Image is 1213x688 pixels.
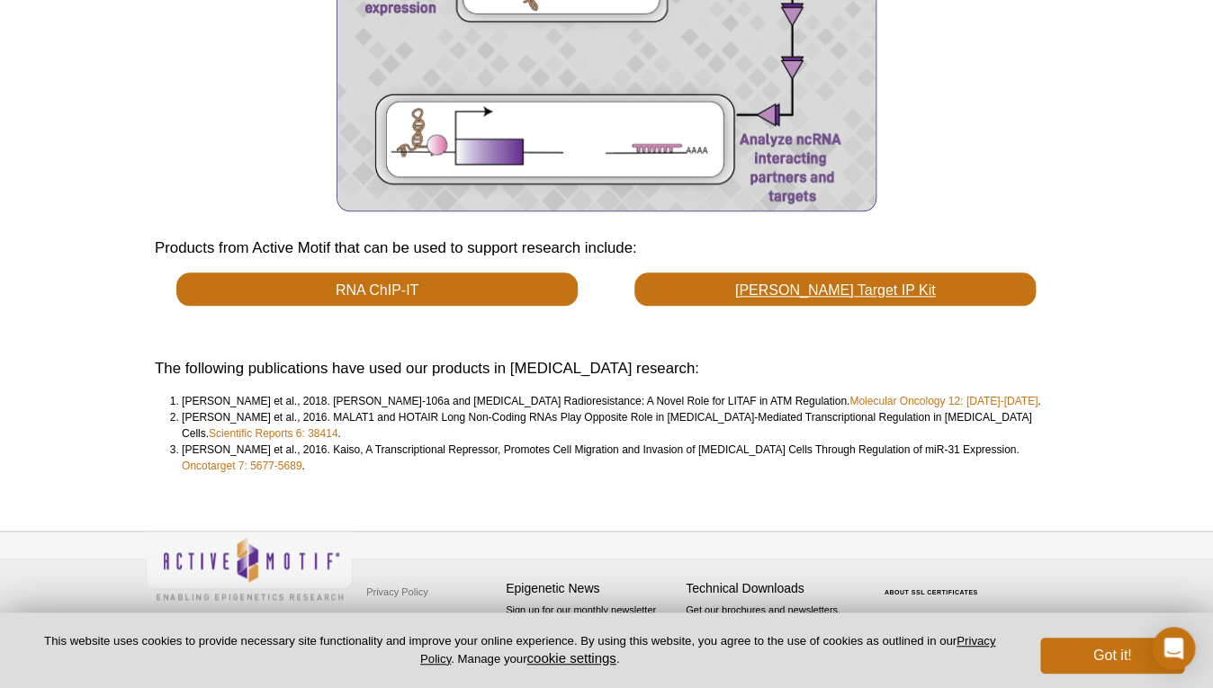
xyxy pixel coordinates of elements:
li: [PERSON_NAME] et al., 2016. MALAT1 and HOTAIR Long Non-Coding RNAs Play Opposite Role in [MEDICAL... [182,409,1042,442]
button: Got it! [1040,638,1184,674]
p: Sign up for our monthly newsletter highlighting recent publications in the field of epigenetics. [506,603,677,664]
li: [PERSON_NAME] et al., 2018. [PERSON_NAME]‐106a and [MEDICAL_DATA] Radioresistance: A Novel Role f... [182,393,1042,409]
h2: Products from Active Motif that can be used to support research include: [155,237,1058,259]
button: cookie settings [526,650,615,666]
a: Privacy Policy [420,634,995,665]
h2: The following publications have used our products in [MEDICAL_DATA] research: [155,358,1058,380]
p: Get our brochures and newsletters, or request them by mail. [686,603,857,648]
a: Oncotarget 7: 5677-5689 [182,458,301,474]
a: Molecular Oncology 12: [DATE]-[DATE] [849,393,1038,409]
img: Active Motif, [146,532,353,604]
a: Privacy Policy [362,578,432,605]
p: This website uses cookies to provide necessary site functionality and improve your online experie... [29,633,1011,667]
a: RNA ChIP-IT [176,273,579,306]
a: ABOUT SSL CERTIFICATES [885,589,978,595]
table: Click to Verify - This site chose Symantec SSL for secure e-commerce and confidential communicati... [866,563,1001,603]
div: Open Intercom Messenger [1152,627,1195,670]
a: Terms & Conditions [362,605,456,632]
a: [PERSON_NAME] Target IP Kit [634,273,1037,306]
h4: Technical Downloads [686,581,857,596]
a: Scientific Reports 6: 38414 [209,425,337,442]
li: [PERSON_NAME] et al., 2016. Kaiso, A Transcriptional Repressor, Promotes Cell Migration and Invas... [182,442,1042,474]
h4: Epigenetic News [506,581,677,596]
